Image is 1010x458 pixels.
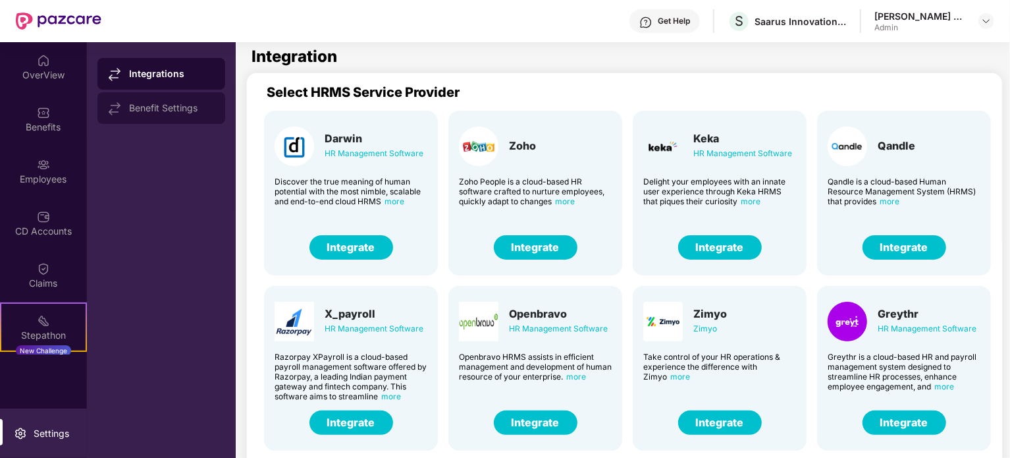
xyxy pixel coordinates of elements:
[693,322,727,336] div: Zimyo
[275,302,314,341] img: Card Logo
[509,307,608,320] div: Openbravo
[735,13,743,29] span: S
[639,16,652,29] img: svg+xml;base64,PHN2ZyBpZD0iSGVscC0zMngzMiIgeG1sbnM9Imh0dHA6Ly93d3cudzMub3JnLzIwMDAvc3ZnIiB3aWR0aD...
[1,329,86,342] div: Stepathon
[37,262,50,275] img: svg+xml;base64,PHN2ZyBpZD0iQ2xhaW0iIHhtbG5zPSJodHRwOi8vd3d3LnczLm9yZy8yMDAwL3N2ZyIgd2lkdGg9IjIwIi...
[981,16,992,26] img: svg+xml;base64,PHN2ZyBpZD0iRHJvcGRvd24tMzJ4MzIiIHhtbG5zPSJodHRwOi8vd3d3LnczLm9yZy8yMDAwL3N2ZyIgd2...
[828,127,867,166] img: Card Logo
[643,127,683,166] img: Card Logo
[37,314,50,328] img: svg+xml;base64,PHN2ZyB4bWxucz0iaHR0cDovL3d3dy53My5vcmcvMjAwMC9zdmciIHdpZHRoPSIyMSIgaGVpZ2h0PSIyMC...
[741,196,760,206] span: more
[555,196,575,206] span: more
[325,146,423,161] div: HR Management Software
[494,411,577,435] button: Integrate
[459,352,612,382] div: Openbravo HRMS assists in efficient management and development of human resource of your enterprise.
[878,307,976,320] div: Greythr
[755,15,847,28] div: Saarus Innovations Private Limited
[459,127,498,166] img: Card Logo
[874,10,967,22] div: [PERSON_NAME] Mall
[37,210,50,223] img: svg+xml;base64,PHN2ZyBpZD0iQ0RfQWNjb3VudHMiIGRhdGEtbmFtZT0iQ0QgQWNjb3VudHMiIHhtbG5zPSJodHRwOi8vd3...
[459,302,498,341] img: Card Logo
[880,196,899,206] span: more
[325,322,423,336] div: HR Management Software
[878,139,915,152] div: Qandle
[828,352,980,391] div: Greythr is a cloud-based HR and payroll management system designed to streamline HR processes, en...
[385,196,404,206] span: more
[325,307,423,320] div: X_payroll
[14,427,27,440] img: svg+xml;base64,PHN2ZyBpZD0iU2V0dGluZy0yMHgyMCIgeG1sbnM9Imh0dHA6Ly93d3cudzMub3JnLzIwMDAvc3ZnIiB3aW...
[658,16,690,26] div: Get Help
[108,68,121,81] img: svg+xml;base64,PHN2ZyB4bWxucz0iaHR0cDovL3d3dy53My5vcmcvMjAwMC9zdmciIHdpZHRoPSIxNy44MzIiIGhlaWdodD...
[275,127,314,166] img: Card Logo
[129,103,215,113] div: Benefit Settings
[670,372,690,382] span: more
[309,411,393,435] button: Integrate
[37,54,50,67] img: svg+xml;base64,PHN2ZyBpZD0iSG9tZSIgeG1sbnM9Imh0dHA6Ly93d3cudzMub3JnLzIwMDAvc3ZnIiB3aWR0aD0iMjAiIG...
[678,411,762,435] button: Integrate
[275,352,427,401] div: Razorpay XPayroll is a cloud-based payroll management software offered by Razorpay, a leading Ind...
[16,345,71,356] div: New Challenge
[934,382,954,391] span: more
[37,158,50,171] img: svg+xml;base64,PHN2ZyBpZD0iRW1wbG95ZWVzIiB4bWxucz0iaHR0cDovL3d3dy53My5vcmcvMjAwMC9zdmciIHdpZHRoPS...
[252,49,337,65] h1: Integration
[459,177,612,206] div: Zoho People is a cloud-based HR software crafted to nurture employees, quickly adapt to changes
[16,13,101,30] img: New Pazcare Logo
[693,146,792,161] div: HR Management Software
[494,235,577,260] button: Integrate
[828,177,980,206] div: Qandle is a cloud-based Human Resource Management System (HRMS) that provides
[878,322,976,336] div: HR Management Software
[693,132,792,145] div: Keka
[129,67,215,80] div: Integrations
[37,106,50,119] img: svg+xml;base64,PHN2ZyBpZD0iQmVuZWZpdHMiIHhtbG5zPSJodHRwOi8vd3d3LnczLm9yZy8yMDAwL3N2ZyIgd2lkdGg9Ij...
[309,235,393,260] button: Integrate
[509,322,608,336] div: HR Management Software
[643,302,683,341] img: Card Logo
[509,139,536,152] div: Zoho
[108,102,121,115] img: svg+xml;base64,PHN2ZyB4bWxucz0iaHR0cDovL3d3dy53My5vcmcvMjAwMC9zdmciIHdpZHRoPSIxNy44MzIiIGhlaWdodD...
[325,132,423,145] div: Darwin
[275,177,427,206] div: Discover the true meaning of human potential with the most nimble, scalable and end-to-end cloud ...
[693,307,727,320] div: Zimyo
[863,235,946,260] button: Integrate
[566,372,586,382] span: more
[381,391,401,401] span: more
[874,22,967,33] div: Admin
[30,427,73,440] div: Settings
[643,177,796,206] div: Delight your employees with an innate user experience through Keka HRMS that piques their curiosity
[828,302,867,341] img: Card Logo
[643,352,796,382] div: Take control of your HR operations & experience the difference with Zimyo
[863,411,946,435] button: Integrate
[678,235,762,260] button: Integrate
